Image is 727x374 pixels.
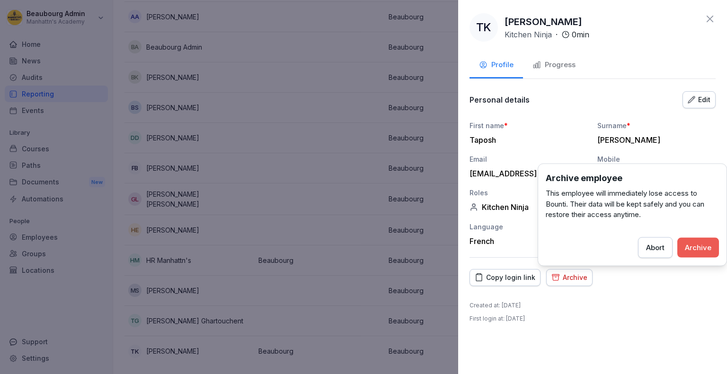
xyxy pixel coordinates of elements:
button: Progress [523,53,585,78]
div: [PERSON_NAME] [597,135,711,145]
div: Abort [646,242,665,252]
div: Mobile [597,154,716,164]
button: Edit [683,91,716,108]
h3: Archive employee [546,172,719,184]
button: Profile [470,53,523,78]
div: Roles [470,188,588,198]
p: [PERSON_NAME] [505,15,582,29]
p: Created at : [DATE] [470,301,521,310]
button: Copy login link [470,269,541,286]
div: Edit [688,95,710,105]
button: Archive [677,237,719,257]
div: Profile [479,60,514,70]
p: 0 min [572,29,589,40]
div: Archive [685,242,711,252]
div: Email [470,154,588,164]
p: First login at : [DATE] [470,314,525,323]
div: [EMAIL_ADDRESS][DOMAIN_NAME] [470,169,583,178]
div: Archive [551,272,587,283]
div: Surname [597,121,716,130]
p: Kitchen Ninja [505,29,552,40]
button: Abort [638,237,673,258]
div: TK [470,13,498,42]
div: Progress [532,60,576,70]
div: Copy login link [475,272,535,283]
div: First name [470,121,588,130]
div: Kitchen Ninja [470,202,588,212]
div: · [505,29,589,40]
div: French [470,236,588,246]
div: Taposh [470,135,583,145]
p: Personal details [470,95,530,104]
button: Archive [546,269,593,286]
div: Language [470,222,588,232]
p: This employee will immediately lose access to Bounti. Their data will be kept safely and you can ... [546,188,719,220]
